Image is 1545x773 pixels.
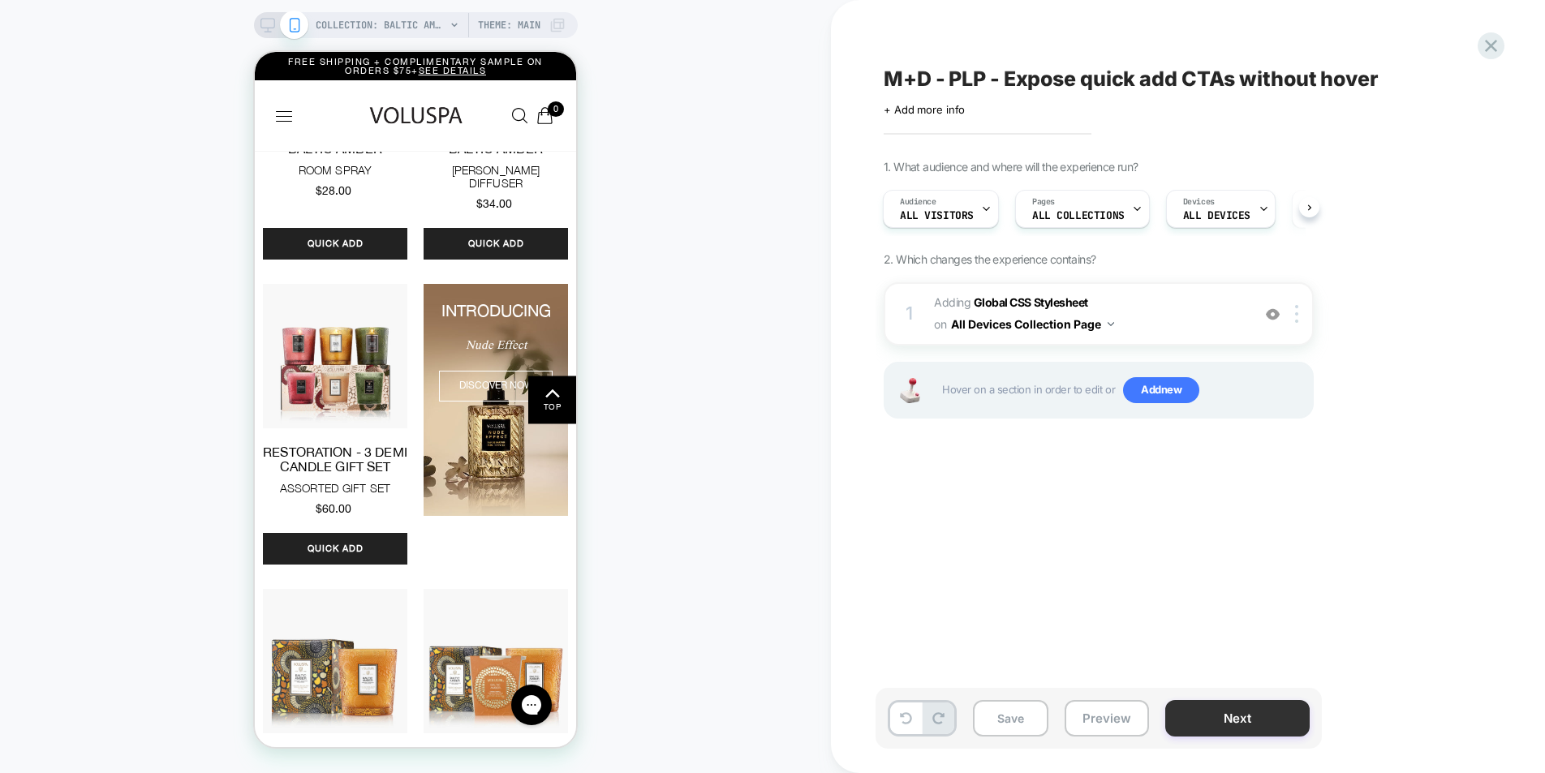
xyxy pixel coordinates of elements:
[951,312,1114,336] button: All Devices Collection Page
[900,210,974,221] span: All Visitors
[1065,700,1149,736] button: Preview
[974,295,1088,309] b: Global CSS Stylesheet
[1165,700,1310,736] button: Next
[902,298,918,330] div: 1
[478,12,540,38] span: Theme: MAIN
[934,314,946,334] span: on
[934,292,1243,336] span: Adding
[1183,196,1215,208] span: Devices
[942,377,1304,403] span: Hover on a section in order to edit or
[1108,322,1114,326] img: down arrow
[1032,210,1125,221] span: ALL COLLECTIONS
[1123,377,1199,403] span: Add new
[1183,210,1250,221] span: ALL DEVICES
[884,67,1379,91] span: M+D - PLP - Expose quick add CTAs without hover
[973,700,1048,736] button: Save
[316,12,445,38] span: COLLECTION: Baltic Amber (Category)
[884,103,965,116] span: + Add more info
[893,378,926,403] img: Joystick
[900,196,936,208] span: Audience
[1295,305,1298,323] img: close
[884,160,1138,174] span: 1. What audience and where will the experience run?
[8,6,49,46] button: Open gorgias live chat
[1032,196,1055,208] span: Pages
[884,252,1095,266] span: 2. Which changes the experience contains?
[1266,307,1280,321] img: crossed eye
